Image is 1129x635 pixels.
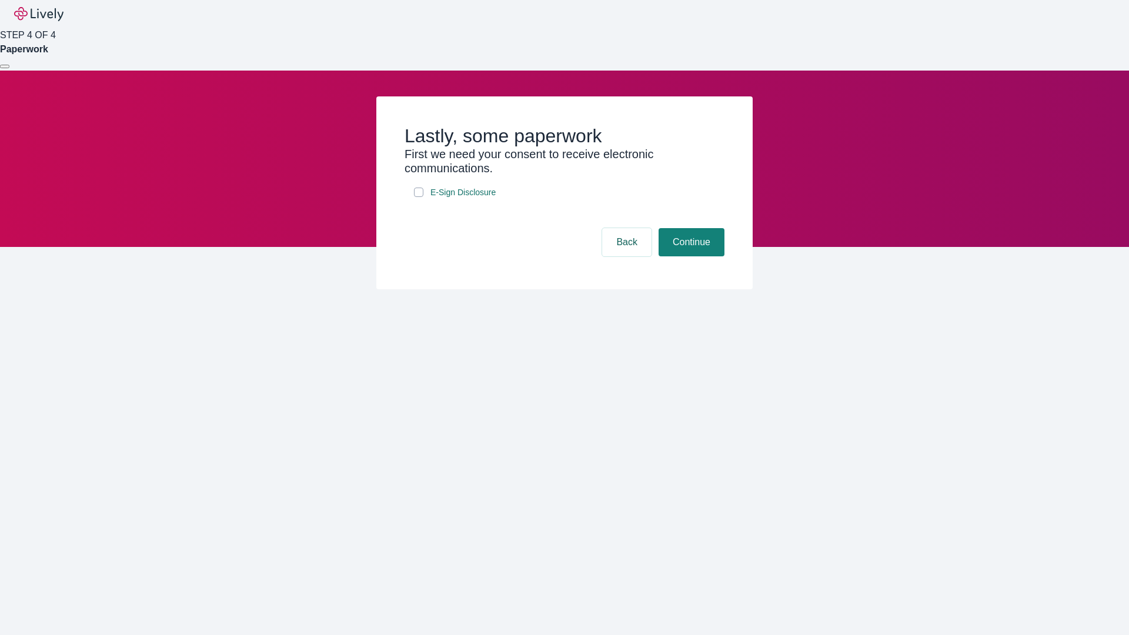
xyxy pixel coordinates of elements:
button: Continue [659,228,724,256]
a: e-sign disclosure document [428,185,498,200]
h2: Lastly, some paperwork [405,125,724,147]
h3: First we need your consent to receive electronic communications. [405,147,724,175]
img: Lively [14,7,64,21]
span: E-Sign Disclosure [430,186,496,199]
button: Back [602,228,652,256]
